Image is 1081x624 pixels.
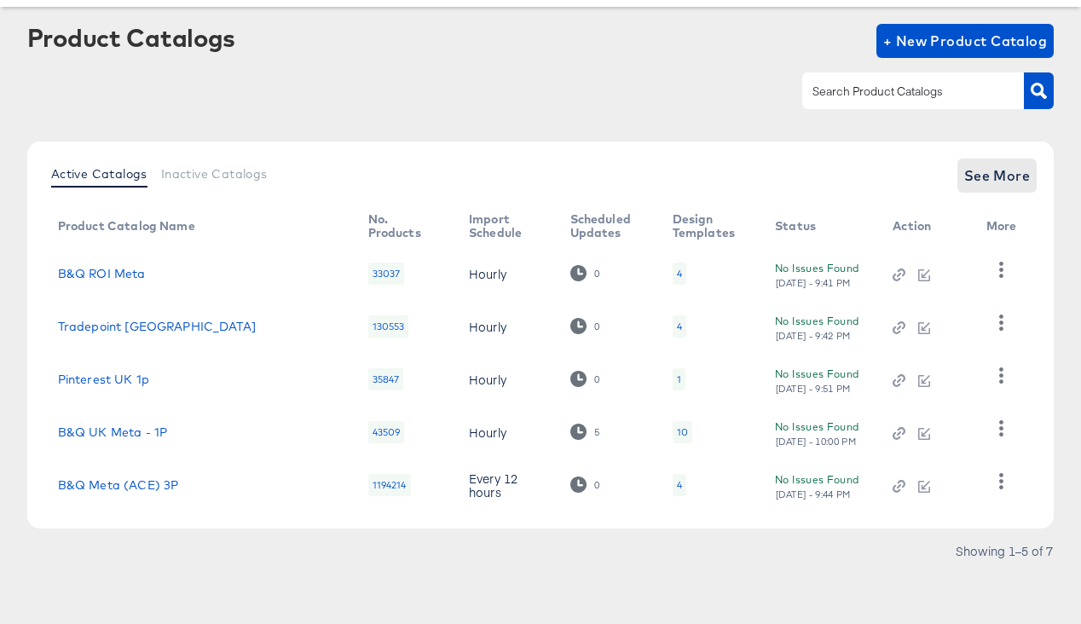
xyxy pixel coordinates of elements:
[955,545,1054,557] div: Showing 1–5 of 7
[593,321,600,332] div: 0
[455,300,557,353] td: Hourly
[973,206,1038,247] th: More
[593,268,600,280] div: 0
[957,159,1038,193] button: See More
[455,247,557,300] td: Hourly
[761,206,879,247] th: Status
[368,263,405,285] div: 33037
[677,478,682,492] div: 4
[368,474,411,496] div: 1194214
[593,426,600,438] div: 5
[368,421,405,443] div: 43509
[58,373,149,386] a: Pinterest UK 1p
[673,368,685,390] div: 1
[673,212,741,240] div: Design Templates
[368,212,436,240] div: No. Products
[876,24,1055,58] button: + New Product Catalog
[809,82,991,101] input: Search Product Catalogs
[673,315,686,338] div: 4
[883,29,1048,53] span: + New Product Catalog
[455,459,557,511] td: Every 12 hours
[570,318,600,334] div: 0
[58,425,167,439] a: B&Q UK Meta - 1P
[58,320,256,333] a: Tradepoint [GEOGRAPHIC_DATA]
[673,421,692,443] div: 10
[27,24,235,51] div: Product Catalogs
[161,167,268,181] span: Inactive Catalogs
[673,263,686,285] div: 4
[58,267,146,280] a: B&Q ROI Meta
[593,373,600,385] div: 0
[455,406,557,459] td: Hourly
[570,424,600,440] div: 5
[469,212,536,240] div: Import Schedule
[593,479,600,491] div: 0
[677,425,688,439] div: 10
[570,371,600,387] div: 0
[570,265,600,281] div: 0
[570,477,600,493] div: 0
[368,368,404,390] div: 35847
[677,320,682,333] div: 4
[570,212,639,240] div: Scheduled Updates
[677,373,681,386] div: 1
[673,474,686,496] div: 4
[455,353,557,406] td: Hourly
[368,315,409,338] div: 130553
[964,164,1031,188] span: See More
[677,267,682,280] div: 4
[879,206,973,247] th: Action
[51,167,147,181] span: Active Catalogs
[58,478,179,492] a: B&Q Meta (ACE) 3P
[58,219,195,233] div: Product Catalog Name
